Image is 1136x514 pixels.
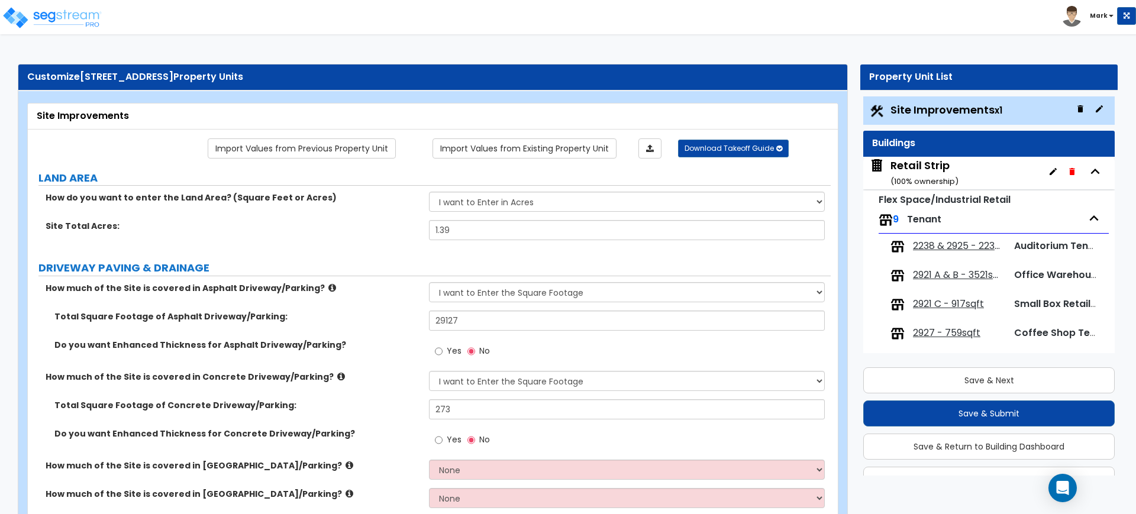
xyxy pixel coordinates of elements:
span: Auditorium Tenant [1014,239,1105,253]
a: Import the dynamic attribute values from existing properties. [433,138,617,159]
input: Yes [435,434,443,447]
span: 2921 C - 917sqft [913,298,984,311]
span: Small Box Retail Tenant [1014,297,1127,311]
a: Import the dynamic attribute values from previous properties. [208,138,396,159]
span: 2921 A & B - 3521sqft [913,269,1004,282]
span: No [479,345,490,357]
a: Import the dynamic attributes value through Excel sheet [638,138,661,159]
div: Customize Property Units [27,70,838,84]
label: How much of the Site is covered in Asphalt Driveway/Parking? [46,282,420,294]
button: Save & Submit [863,400,1115,426]
input: No [467,345,475,358]
img: Construction.png [869,104,885,119]
label: Site Total Acres: [46,220,420,232]
div: Site Improvements [37,109,829,123]
span: Yes [447,345,461,357]
label: How much of the Site is covered in [GEOGRAPHIC_DATA]/Parking? [46,460,420,471]
div: Retail Strip [890,158,958,188]
label: How do you want to enter the Land Area? (Square Feet or Acres) [46,192,420,203]
label: Do you want Enhanced Thickness for Concrete Driveway/Parking? [54,428,420,439]
input: No [467,434,475,447]
i: click for more info! [337,372,345,381]
img: logo_pro_r.png [2,6,102,30]
b: Mark [1090,11,1108,20]
span: Site Improvements [890,102,1002,117]
img: avatar.png [1061,6,1082,27]
span: Retail Strip [869,158,958,188]
label: LAND AREA [38,170,831,186]
button: Save & Return to Building Dashboard [863,434,1115,460]
label: Do you want Enhanced Thickness for Asphalt Driveway/Parking? [54,339,420,351]
label: DRIVEWAY PAVING & DRAINAGE [38,260,831,276]
button: Save & Next [863,367,1115,393]
small: ( 100 % ownership) [890,176,958,187]
span: [STREET_ADDRESS] [80,70,173,83]
i: click for more info! [328,283,336,292]
div: Property Unit List [869,70,1109,84]
label: Total Square Footage of Asphalt Driveway/Parking: [54,311,420,322]
label: Total Square Footage of Concrete Driveway/Parking: [54,399,420,411]
button: Advanced [863,467,1115,493]
span: 9 [893,212,899,226]
span: Tenant [907,212,941,226]
img: tenants.png [890,240,905,254]
img: tenants.png [879,213,893,227]
label: How much of the Site is covered in [GEOGRAPHIC_DATA]/Parking? [46,488,420,500]
img: building.svg [869,158,885,173]
span: Download Takeoff Guide [685,143,774,153]
span: Yes [447,434,461,445]
button: Download Takeoff Guide [678,140,789,157]
img: tenants.png [890,269,905,283]
i: click for more info! [346,461,353,470]
span: No [479,434,490,445]
img: tenants.png [890,298,905,312]
img: tenants.png [890,326,905,341]
label: How much of the Site is covered in Concrete Driveway/Parking? [46,371,420,383]
div: Open Intercom Messenger [1048,474,1077,502]
span: 2927 - 759sqft [913,326,980,340]
span: Coffee Shop Tenant [1014,326,1112,340]
input: Yes [435,345,443,358]
div: Buildings [872,137,1106,150]
small: Flex Space/Industrial Retail [879,193,1011,206]
span: 2238 & 2925 - 2238sqft [913,240,1004,253]
i: click for more info! [346,489,353,498]
small: x1 [995,104,1002,117]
